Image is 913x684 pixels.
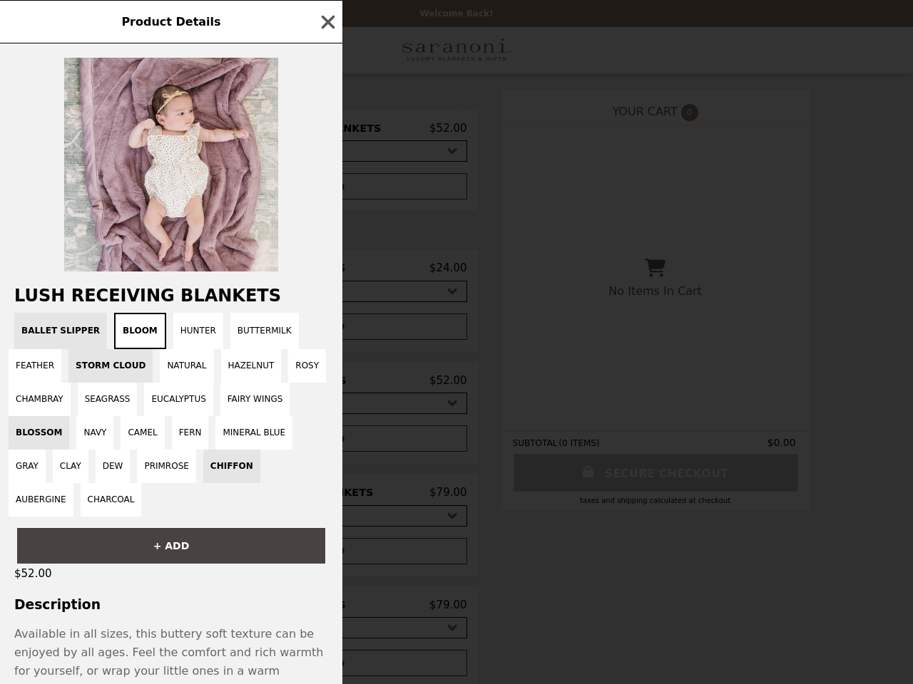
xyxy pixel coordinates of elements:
[76,416,113,450] button: Navy
[78,383,138,416] button: Seagrass
[220,383,290,416] button: Fairy Wings
[9,383,71,416] button: Chambray
[137,450,195,483] button: Primrose
[144,383,213,416] button: Eucalyptus
[9,483,73,517] button: Aubergine
[96,450,131,483] button: Dew
[288,349,326,383] button: Rosy
[160,349,213,383] button: Natural
[53,450,88,483] button: Clay
[173,313,223,349] button: Hunter
[9,349,61,383] button: Feather
[121,15,220,28] span: Product Details
[17,528,325,564] button: + ADD
[121,416,164,450] button: Camel
[172,416,209,450] button: Fern
[114,313,166,349] button: Bloom
[64,58,278,271] img: Bloom
[230,313,299,349] button: Buttermilk
[81,483,142,517] button: Charcoal
[221,349,282,383] button: Hazelnut
[9,450,46,483] button: Gray
[215,416,292,450] button: Mineral Blue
